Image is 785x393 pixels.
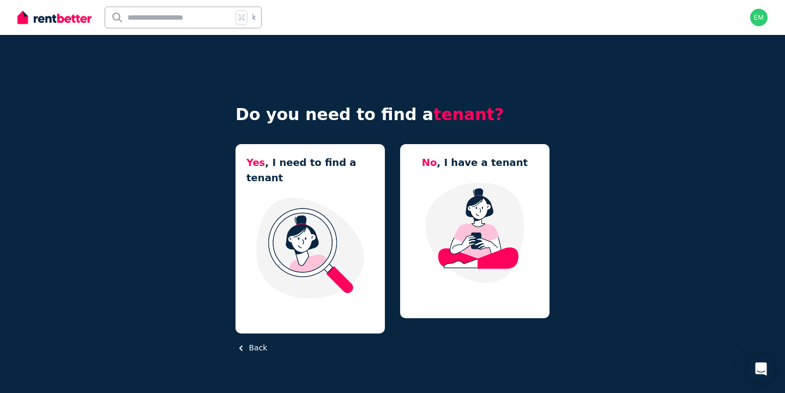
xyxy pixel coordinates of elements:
h5: , I need to find a tenant [246,155,374,186]
span: Yes [246,157,265,168]
img: I need a tenant [246,196,374,299]
img: RentBetter [17,9,92,26]
img: Manage my property [411,181,539,284]
h4: Do you need to find a [235,105,549,124]
img: emmgriff06@gmail.com [750,9,768,26]
button: Back [235,342,267,354]
h5: , I have a tenant [422,155,528,170]
span: tenant? [433,105,504,124]
span: k [252,13,256,22]
span: No [422,157,437,168]
div: Open Intercom Messenger [748,356,774,382]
